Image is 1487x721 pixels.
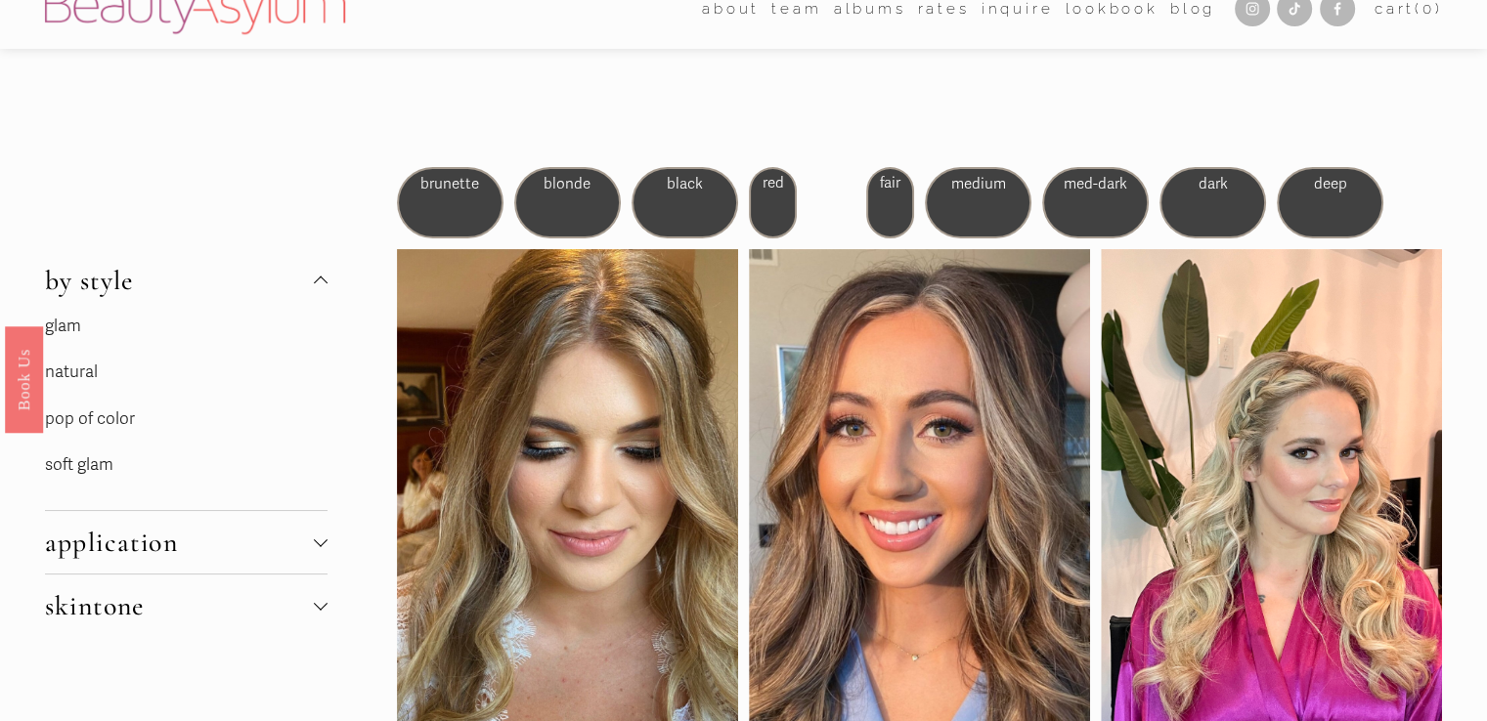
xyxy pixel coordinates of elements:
[45,316,81,336] a: glam
[45,511,328,573] button: application
[45,589,314,622] span: skintone
[420,175,479,192] span: brunette
[45,361,98,382] a: natural
[763,174,784,191] span: red
[45,249,328,312] button: by style
[544,175,590,192] span: blonde
[1314,175,1347,192] span: deep
[1064,175,1127,192] span: med-dark
[5,326,43,433] a: Book Us
[45,312,328,510] div: by style
[45,454,113,475] a: soft glam
[45,264,314,297] span: by style
[45,526,314,559] span: application
[951,175,1006,192] span: medium
[45,408,135,429] a: pop of color
[45,574,328,637] button: skintone
[1199,175,1228,192] span: dark
[880,174,900,191] span: fair
[667,175,703,192] span: black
